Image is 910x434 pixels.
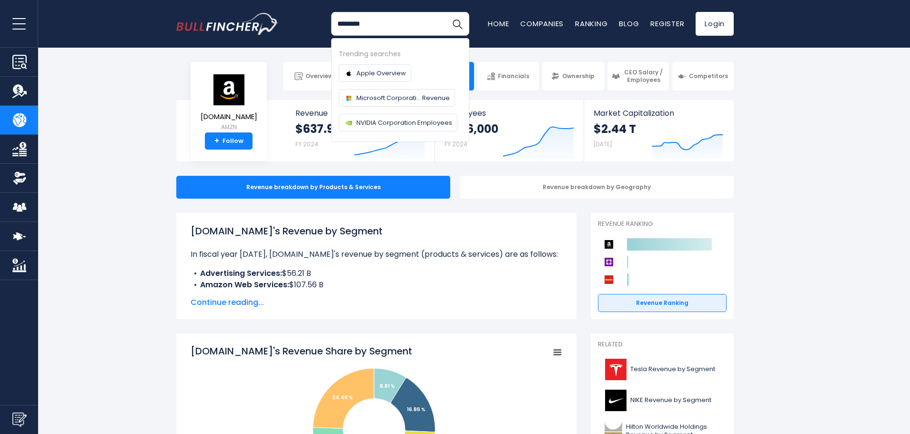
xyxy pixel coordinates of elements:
li: $56.21 B [191,268,562,279]
a: Login [696,12,734,36]
span: Microsoft Corporati... Revenue [356,93,450,103]
p: Revenue Ranking [598,220,727,228]
img: Company logo [344,93,354,103]
p: In fiscal year [DATE], [DOMAIN_NAME]'s revenue by segment (products & services) are as follows: [191,249,562,260]
a: NVIDIA Corporation Employees [339,114,457,131]
button: Search [445,12,469,36]
a: Home [488,19,509,29]
small: AMZN [201,123,257,131]
a: Employees 1,556,000 FY 2024 [435,100,583,161]
span: Employees [445,109,574,118]
a: Go to homepage [176,13,279,35]
p: Related [598,341,727,349]
li: $107.56 B [191,279,562,291]
b: Amazon Web Services: [200,279,289,290]
small: [DATE] [594,140,612,148]
a: Tesla Revenue by Segment [598,356,727,383]
a: Revenue Ranking [598,294,727,312]
small: FY 2024 [445,140,467,148]
h1: [DOMAIN_NAME]'s Revenue by Segment [191,224,562,238]
strong: $637.96 B [295,121,350,136]
a: NIKE Revenue by Segment [598,387,727,414]
a: Revenue $637.96 B FY 2024 [286,100,435,161]
b: Advertising Services: [200,268,282,279]
span: NVIDIA Corporation Employees [356,118,452,128]
span: [DOMAIN_NAME] [201,113,257,121]
span: Competitors [689,72,728,80]
a: Ownership [542,62,604,91]
a: Companies [520,19,564,29]
span: Financials [498,72,529,80]
a: Financials [477,62,539,91]
span: Tesla Revenue by Segment [630,365,715,373]
tspan: [DOMAIN_NAME]'s Revenue Share by Segment [191,344,412,358]
strong: + [214,137,219,145]
img: AutoZone competitors logo [603,273,615,286]
img: Company logo [344,69,354,78]
div: Revenue breakdown by Products & Services [176,176,450,199]
a: Competitors [672,62,734,91]
span: Market Capitalization [594,109,723,118]
tspan: 24.48 % [332,394,353,401]
a: Ranking [575,19,607,29]
a: [DOMAIN_NAME] AMZN [200,73,258,133]
span: Ownership [562,72,595,80]
span: CEO Salary / Employees [623,69,665,83]
a: Apple Overview [339,64,411,82]
img: Ownership [12,171,27,185]
div: Trending searches [339,49,462,60]
a: CEO Salary / Employees [607,62,669,91]
a: Register [650,19,684,29]
img: bullfincher logo [176,13,279,35]
span: NIKE Revenue by Segment [630,396,711,404]
img: Wayfair competitors logo [603,256,615,268]
img: Company logo [344,118,354,128]
a: Market Capitalization $2.44 T [DATE] [584,100,733,161]
span: Continue reading... [191,297,562,308]
img: NKE logo [604,390,627,411]
a: Microsoft Corporati... Revenue [339,89,455,107]
div: Revenue breakdown by Geography [460,176,734,199]
img: TSLA logo [604,359,627,380]
span: Apple Overview [356,68,406,78]
img: Amazon.com competitors logo [603,238,615,251]
a: +Follow [205,132,253,150]
tspan: 8.81 % [380,383,395,390]
strong: $2.44 T [594,121,636,136]
a: Overview [283,62,344,91]
tspan: 16.86 % [407,406,425,413]
span: Overview [305,72,333,80]
small: FY 2024 [295,140,318,148]
a: Blog [619,19,639,29]
span: Revenue [295,109,425,118]
strong: 1,556,000 [445,121,498,136]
